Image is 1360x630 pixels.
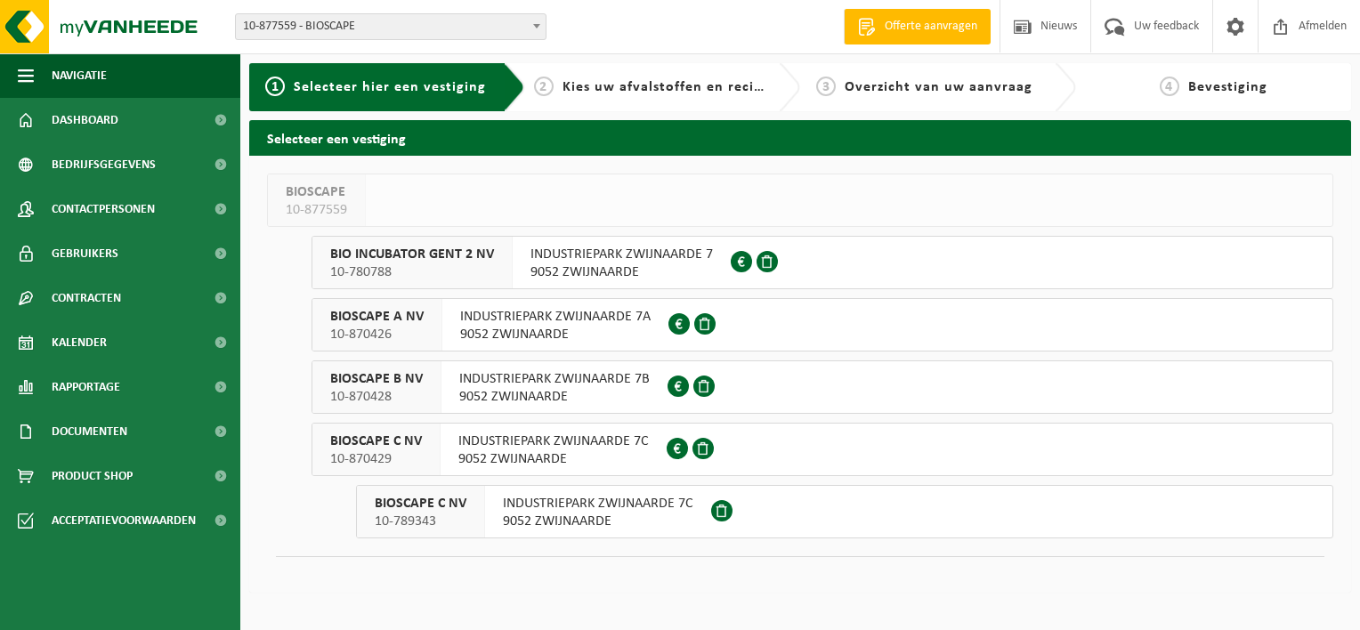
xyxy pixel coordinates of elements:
[312,236,1333,289] button: BIO INCUBATOR GENT 2 NV 10-780788 INDUSTRIEPARK ZWIJNAARDE 79052 ZWIJNAARDE
[330,246,494,263] span: BIO INCUBATOR GENT 2 NV
[235,13,546,40] span: 10-877559 - BIOSCAPE
[52,98,118,142] span: Dashboard
[330,432,422,450] span: BIOSCAPE C NV
[503,495,693,513] span: INDUSTRIEPARK ZWIJNAARDE 7C
[52,53,107,98] span: Navigatie
[236,14,546,39] span: 10-877559 - BIOSCAPE
[52,409,127,454] span: Documenten
[459,370,650,388] span: INDUSTRIEPARK ZWIJNAARDE 7B
[286,183,347,201] span: BIOSCAPE
[534,77,554,96] span: 2
[249,120,1351,155] h2: Selecteer een vestiging
[563,80,807,94] span: Kies uw afvalstoffen en recipiënten
[286,201,347,219] span: 10-877559
[52,320,107,365] span: Kalender
[52,231,118,276] span: Gebruikers
[460,308,651,326] span: INDUSTRIEPARK ZWIJNAARDE 7A
[459,388,650,406] span: 9052 ZWIJNAARDE
[52,365,120,409] span: Rapportage
[356,485,1333,538] button: BIOSCAPE C NV 10-789343 INDUSTRIEPARK ZWIJNAARDE 7C9052 ZWIJNAARDE
[330,263,494,281] span: 10-780788
[330,450,422,468] span: 10-870429
[845,80,1032,94] span: Overzicht van uw aanvraag
[503,513,693,530] span: 9052 ZWIJNAARDE
[52,142,156,187] span: Bedrijfsgegevens
[880,18,982,36] span: Offerte aanvragen
[1160,77,1179,96] span: 4
[460,326,651,343] span: 9052 ZWIJNAARDE
[52,276,121,320] span: Contracten
[375,495,466,513] span: BIOSCAPE C NV
[375,513,466,530] span: 10-789343
[330,370,423,388] span: BIOSCAPE B NV
[844,9,991,44] a: Offerte aanvragen
[52,498,196,543] span: Acceptatievoorwaarden
[265,77,285,96] span: 1
[312,423,1333,476] button: BIOSCAPE C NV 10-870429 INDUSTRIEPARK ZWIJNAARDE 7C9052 ZWIJNAARDE
[52,454,133,498] span: Product Shop
[52,187,155,231] span: Contactpersonen
[312,298,1333,351] button: BIOSCAPE A NV 10-870426 INDUSTRIEPARK ZWIJNAARDE 7A9052 ZWIJNAARDE
[530,246,713,263] span: INDUSTRIEPARK ZWIJNAARDE 7
[330,326,424,343] span: 10-870426
[330,388,423,406] span: 10-870428
[458,432,649,450] span: INDUSTRIEPARK ZWIJNAARDE 7C
[294,80,486,94] span: Selecteer hier een vestiging
[530,263,713,281] span: 9052 ZWIJNAARDE
[330,308,424,326] span: BIOSCAPE A NV
[312,360,1333,414] button: BIOSCAPE B NV 10-870428 INDUSTRIEPARK ZWIJNAARDE 7B9052 ZWIJNAARDE
[1188,80,1267,94] span: Bevestiging
[458,450,649,468] span: 9052 ZWIJNAARDE
[816,77,836,96] span: 3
